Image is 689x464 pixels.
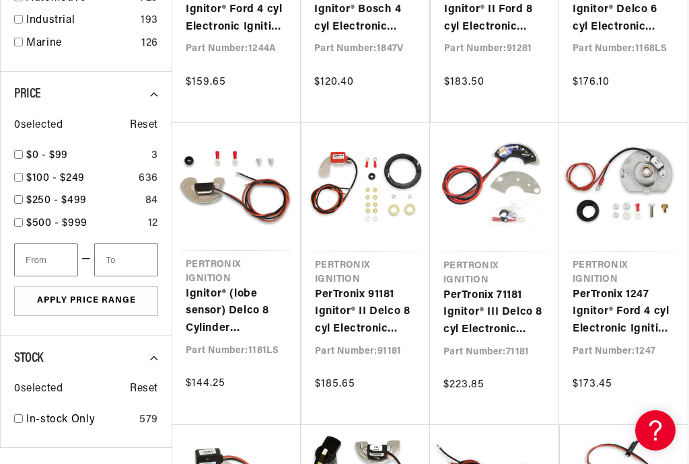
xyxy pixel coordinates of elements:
[26,195,87,206] span: $250 - $499
[94,243,158,276] input: To
[139,170,158,188] div: 636
[81,251,92,268] span: —
[573,286,674,338] a: PerTronix 1247 Ignitor® Ford 4 cyl Electronic Ignition Conversion Kit
[14,381,63,398] span: 0 selected
[315,286,416,338] a: PerTronix 91181 Ignitor® II Delco 8 cyl Electronic Ignition Conversion Kit
[14,117,63,134] span: 0 selected
[14,286,158,317] button: Apply Price Range
[26,35,136,52] a: Marine
[26,412,134,429] a: In-stock Only
[145,192,158,210] div: 84
[26,12,135,30] a: Industrial
[26,218,87,229] span: $500 - $999
[186,286,287,338] a: Ignitor® (lobe sensor) Delco 8 Cylinder Electronic Ignition Conversion Kit
[130,117,158,134] span: Reset
[139,412,158,429] div: 579
[148,215,158,233] div: 12
[26,150,68,161] span: $0 - $99
[26,173,85,184] span: $100 - $249
[141,35,158,52] div: 126
[141,12,158,30] div: 193
[14,352,43,365] span: Stock
[130,381,158,398] span: Reset
[14,87,41,101] span: Price
[443,287,546,339] a: PerTronix 71181 Ignitor® III Delco 8 cyl Electronic Ignition Conversion Kit
[151,147,158,165] div: 3
[14,243,78,276] input: From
